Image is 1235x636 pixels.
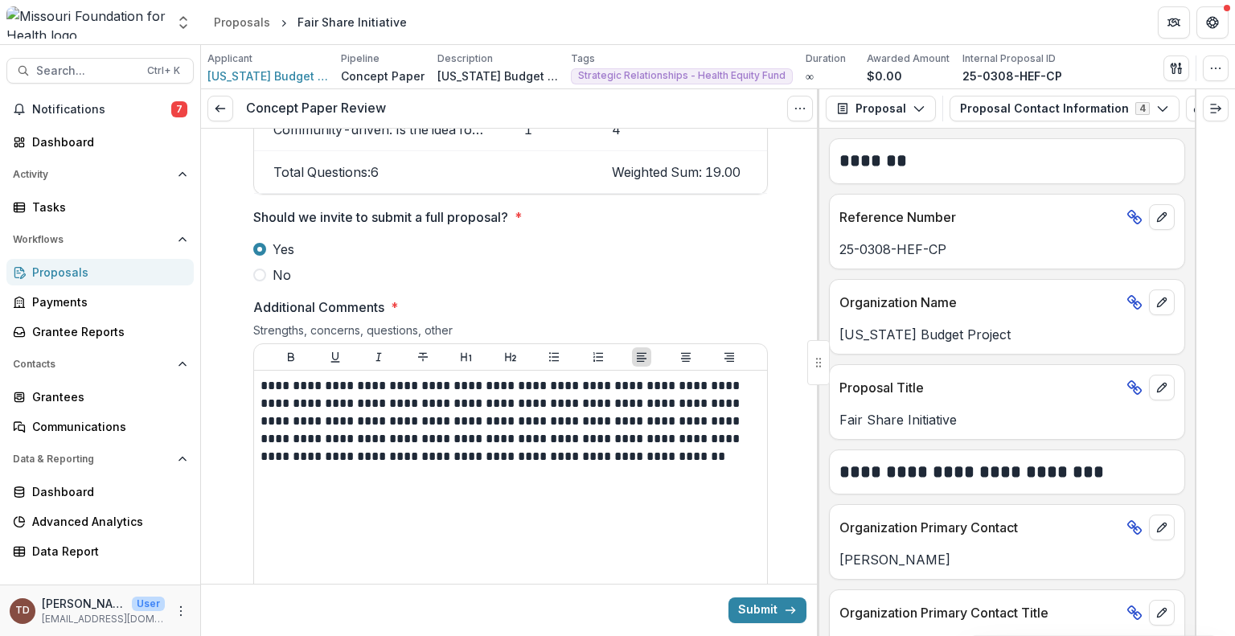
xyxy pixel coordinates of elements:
button: Get Help [1196,6,1229,39]
span: Strategic Relationships - Health Equity Fund [578,70,786,81]
a: Proposals [6,259,194,285]
button: edit [1149,289,1175,315]
a: Advanced Analytics [6,508,194,535]
a: Communications [6,413,194,440]
p: Fair Share Initiative [839,410,1175,429]
p: Description [437,51,493,66]
span: Data & Reporting [13,453,171,465]
p: Organization Name [839,293,1120,312]
button: Open Activity [6,162,194,187]
button: Heading 1 [457,347,476,367]
span: 7 [171,101,187,117]
div: Dashboard [32,483,181,500]
button: edit [1149,600,1175,626]
button: Bullet List [544,347,564,367]
p: [US_STATE] Budget Project [839,325,1175,344]
div: Tasks [32,199,181,215]
span: Search... [36,64,137,78]
p: Additional Comments [253,297,384,317]
button: More [171,601,191,621]
button: edit [1149,204,1175,230]
div: Communications [32,418,181,435]
p: Should we invite to submit a full proposal? [253,207,508,227]
a: Tasks [6,194,194,220]
div: Proposals [32,264,181,281]
span: Workflows [13,234,171,245]
button: edit [1149,375,1175,400]
div: Grantee Reports [32,323,181,340]
p: [US_STATE] Budget Project (MBP) will partner with [US_STATE] Jobs with Justice, [US_STATE] Rural ... [437,68,558,84]
p: Organization Primary Contact Title [839,603,1120,622]
button: Proposal [826,96,936,121]
button: Heading 2 [501,347,520,367]
div: Ctrl + K [144,62,183,80]
nav: breadcrumb [207,10,413,34]
p: ∞ [806,68,814,84]
button: Search... [6,58,194,84]
button: Italicize [369,347,388,367]
button: Options [787,96,813,121]
p: Internal Proposal ID [962,51,1056,66]
div: Fair Share Initiative [297,14,407,31]
div: Data Report [32,543,181,560]
p: $0.00 [867,68,902,84]
p: [PERSON_NAME] [42,595,125,612]
p: [PERSON_NAME] [839,550,1175,569]
p: Duration [806,51,846,66]
div: Proposals [214,14,270,31]
p: Organization Primary Contact [839,518,1120,537]
p: Applicant [207,51,252,66]
span: Yes [273,240,294,259]
a: Proposals [207,10,277,34]
div: Grantees [32,388,181,405]
button: Open Contacts [6,351,194,377]
button: Submit [728,597,806,623]
td: Total Questions: 6 [254,150,506,193]
div: Dashboard [32,133,181,150]
span: No [273,265,291,285]
a: Dashboard [6,478,194,505]
p: 25-0308-HEF-CP [962,68,1062,84]
button: Align Left [632,347,651,367]
button: Expand right [1203,96,1229,121]
button: Bold [281,347,301,367]
button: Align Right [720,347,739,367]
button: Proposal Contact Information4 [950,96,1180,121]
p: Pipeline [341,51,380,66]
button: Notifications7 [6,96,194,122]
td: Community-driven: Is the idea for the proposal driven by those most negatively impacted by the is... [254,108,506,150]
p: Concept Paper [341,68,425,84]
div: Ty Dowdy [15,605,30,616]
a: Grantee Reports [6,318,194,345]
button: Open entity switcher [172,6,195,39]
p: User [132,597,165,611]
span: Notifications [32,103,171,117]
p: 25-0308-HEF-CP [839,240,1175,259]
a: Dashboard [6,129,194,155]
div: Strengths, concerns, questions, other [253,323,768,343]
button: Underline [326,347,345,367]
button: View Attached Files [1186,96,1212,121]
button: Open Data & Reporting [6,446,194,472]
a: [US_STATE] Budget Project [207,68,328,84]
a: Data Report [6,538,194,564]
button: Partners [1158,6,1190,39]
p: Reference Number [839,207,1120,227]
div: Payments [32,293,181,310]
div: Advanced Analytics [32,513,181,530]
img: Missouri Foundation for Health logo [6,6,166,39]
p: Proposal Title [839,378,1120,397]
td: Weighted Sum: 19.00 [593,150,767,193]
h3: Concept Paper Review [246,101,386,116]
button: Strike [413,347,433,367]
button: Align Center [676,347,695,367]
a: Payments [6,289,194,315]
span: Contacts [13,359,171,370]
button: Ordered List [589,347,608,367]
a: Grantees [6,384,194,410]
button: Open Workflows [6,227,194,252]
p: [EMAIL_ADDRESS][DOMAIN_NAME] [42,612,165,626]
td: 1 [505,108,592,150]
p: Awarded Amount [867,51,950,66]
